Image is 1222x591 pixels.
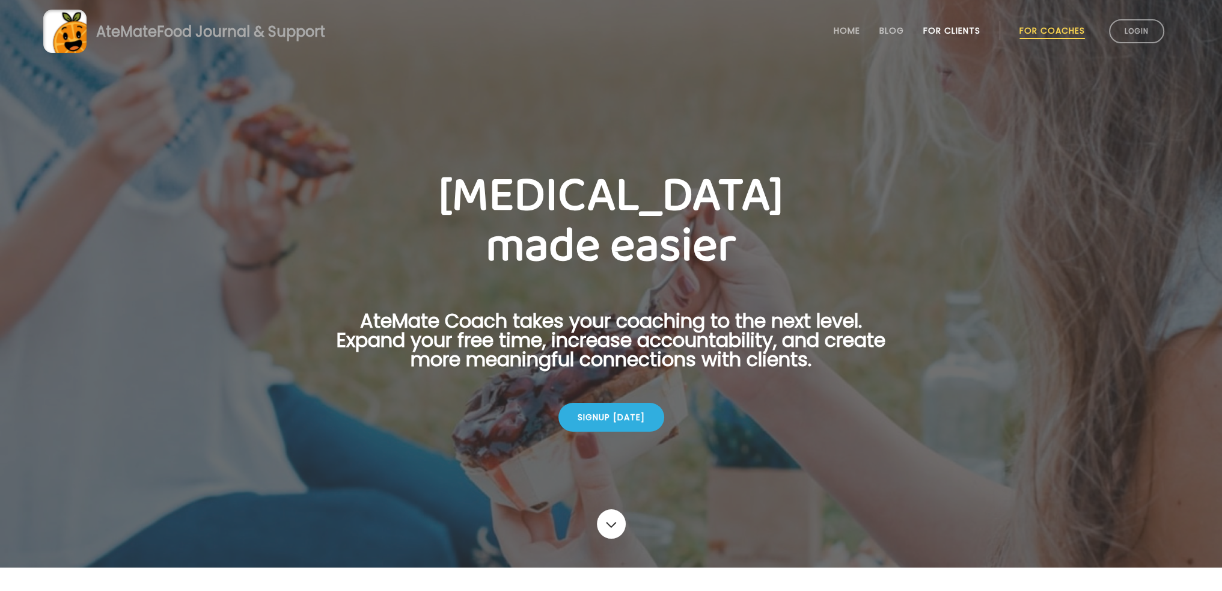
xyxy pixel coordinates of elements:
[1109,19,1164,43] a: Login
[318,311,905,384] p: AteMate Coach takes your coaching to the next level. Expand your free time, increase accountabili...
[87,21,325,42] div: AteMate
[157,22,325,41] span: Food Journal & Support
[1019,26,1085,35] a: For Coaches
[879,26,904,35] a: Blog
[923,26,980,35] a: For Clients
[834,26,860,35] a: Home
[43,10,1179,53] a: AteMateFood Journal & Support
[318,171,905,272] h1: [MEDICAL_DATA] made easier
[558,403,664,432] div: Signup [DATE]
